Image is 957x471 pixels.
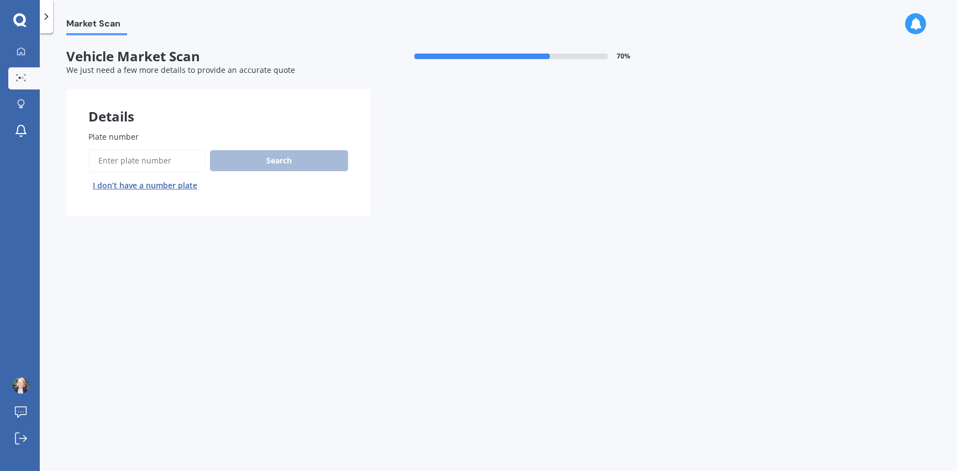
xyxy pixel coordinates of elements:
[88,149,206,172] input: Enter plate number
[66,65,295,75] span: We just need a few more details to provide an accurate quote
[88,131,139,142] span: Plate number
[66,18,127,33] span: Market Scan
[13,377,29,394] img: ACg8ocJrlR4v0A5KeEeNhzWETwRIB2qjlgeuXGkS0aYVV6VCM2zTxGOc=s96-c
[66,49,370,65] span: Vehicle Market Scan
[88,177,202,194] button: I don’t have a number plate
[66,89,370,122] div: Details
[617,52,630,60] span: 70 %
